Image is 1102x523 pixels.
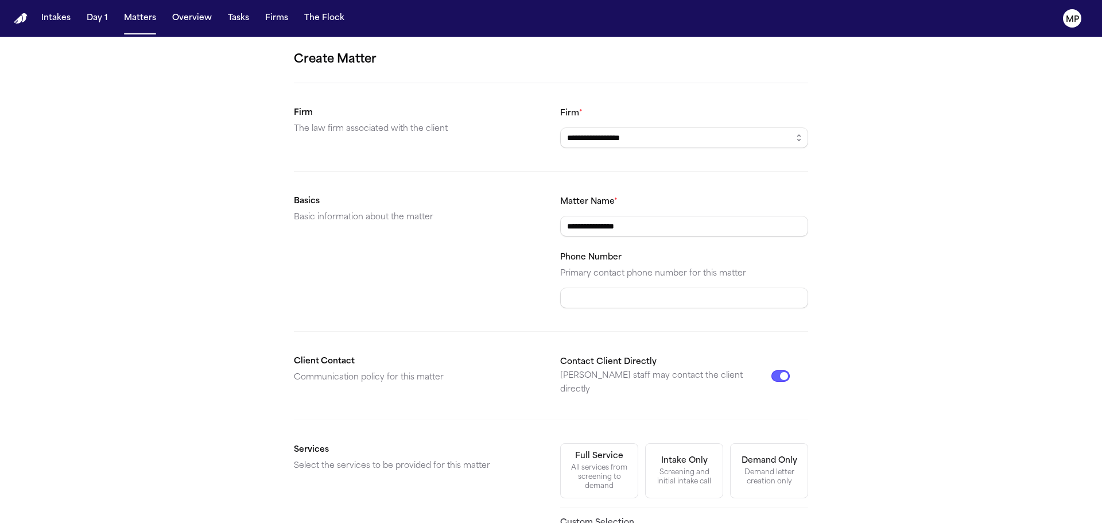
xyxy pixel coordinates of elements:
[37,8,75,29] button: Intakes
[661,455,708,467] div: Intake Only
[560,267,808,281] p: Primary contact phone number for this matter
[742,455,797,467] div: Demand Only
[223,8,254,29] button: Tasks
[653,468,716,486] div: Screening and initial intake call
[575,451,623,462] div: Full Service
[14,13,28,24] a: Home
[645,443,723,498] button: Intake OnlyScreening and initial intake call
[300,8,349,29] button: The Flock
[294,51,808,69] h1: Create Matter
[738,468,801,486] div: Demand letter creation only
[294,195,542,208] h2: Basics
[1066,16,1079,24] text: MP
[560,443,638,498] button: Full ServiceAll services from screening to demand
[294,371,542,385] p: Communication policy for this matter
[14,13,28,24] img: Finch Logo
[560,253,622,262] label: Phone Number
[294,211,542,224] p: Basic information about the matter
[82,8,112,29] button: Day 1
[261,8,293,29] button: Firms
[560,358,657,366] label: Contact Client Directly
[294,459,542,473] p: Select the services to be provided for this matter
[294,122,542,136] p: The law firm associated with the client
[168,8,216,29] button: Overview
[294,106,542,120] h2: Firm
[294,355,542,369] h2: Client Contact
[560,369,771,397] p: [PERSON_NAME] staff may contact the client directly
[560,127,808,148] input: Select a firm
[730,443,808,498] button: Demand OnlyDemand letter creation only
[560,197,618,206] label: Matter Name
[568,463,631,491] div: All services from screening to demand
[119,8,161,29] button: Matters
[560,109,583,118] label: Firm
[294,443,542,457] h2: Services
